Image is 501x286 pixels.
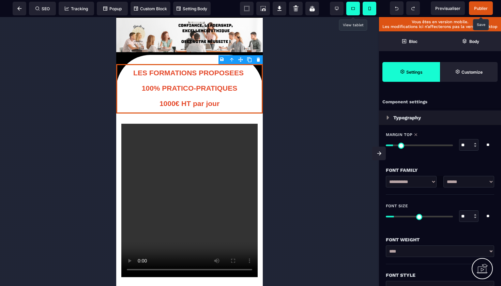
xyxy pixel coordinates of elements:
p: Les modifications ici n’affecterons pas la version desktop [382,24,498,29]
div: Component settings [379,95,501,109]
span: Publier [474,6,488,11]
span: Previsualiser [435,6,460,11]
span: Screenshot [256,2,270,15]
span: SEO [35,6,50,11]
span: Open Blocks [379,31,440,51]
span: Open Style Manager [440,62,498,82]
span: Tracking [65,6,88,11]
strong: Customize [461,70,483,75]
div: Font Style [386,271,494,279]
span: Font Size [386,203,408,209]
p: Vous êtes en version mobile. [382,19,498,24]
p: Typography [393,114,421,122]
div: Font Family [386,166,494,174]
img: loading [386,116,389,120]
span: Popup [103,6,122,11]
span: Open Layer Manager [440,31,501,51]
span: Margin Top [386,132,412,137]
strong: Settings [406,70,423,75]
span: View components [240,2,254,15]
div: Font Weight [386,236,494,244]
span: Preview [431,1,465,15]
span: Setting Body [177,6,207,11]
b: LES FORMATIONS PROPOSEES 100% PRATICO-PRATIQUES 1000€ HT par jour [17,51,130,90]
span: Settings [382,62,440,82]
span: Custom Block [134,6,167,11]
strong: Bloc [409,39,417,44]
strong: Body [469,39,479,44]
